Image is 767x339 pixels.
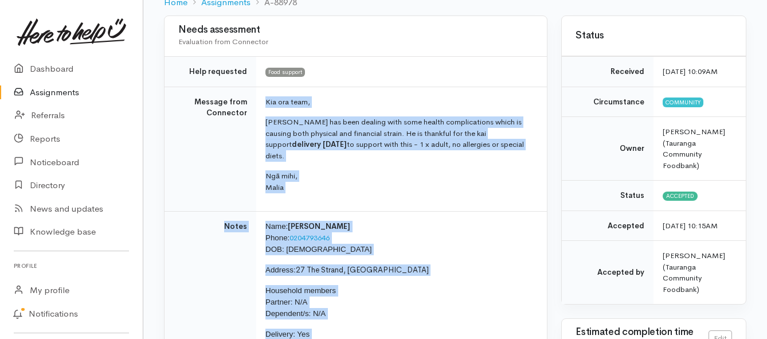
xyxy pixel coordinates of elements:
[265,233,289,242] span: Phone:
[663,192,698,201] span: Accepted
[663,221,718,231] time: [DATE] 10:15AM
[562,117,653,181] td: Owner
[265,286,336,318] span: Household members Partner: N/A Dependent/s: N/A
[562,181,653,211] td: Status
[265,68,305,77] span: Food support
[576,327,709,338] h3: Estimated completion time
[178,37,268,46] span: Evaluation from Connector
[663,98,703,107] span: Community
[289,233,330,243] a: 0204793646
[265,222,288,231] span: Name:
[562,57,653,87] td: Received
[562,241,653,305] td: Accepted by
[576,30,732,41] h3: Status
[265,116,533,161] p: [PERSON_NAME] has been dealing with some health complications which is causing both physical and ...
[165,87,256,212] td: Message from Connector
[165,57,256,87] td: Help requested
[265,245,371,254] span: DOB: [DEMOGRAPHIC_DATA]
[14,258,129,274] h6: Profile
[653,241,746,305] td: [PERSON_NAME] (Tauranga Community Foodbank)
[265,96,533,108] p: Kia ora team,
[663,67,718,76] time: [DATE] 10:09AM
[265,170,533,193] p: Ngā mihi, Malia
[663,127,725,170] span: [PERSON_NAME] (Tauranga Community Foodbank)
[562,211,653,241] td: Accepted
[288,221,350,231] span: [PERSON_NAME]
[562,87,653,117] td: Circumstance
[265,266,296,274] span: Address:
[178,25,533,36] h3: Needs assessment
[296,265,429,275] span: 27 The Strand, [GEOGRAPHIC_DATA]
[292,139,347,149] b: delivery [DATE]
